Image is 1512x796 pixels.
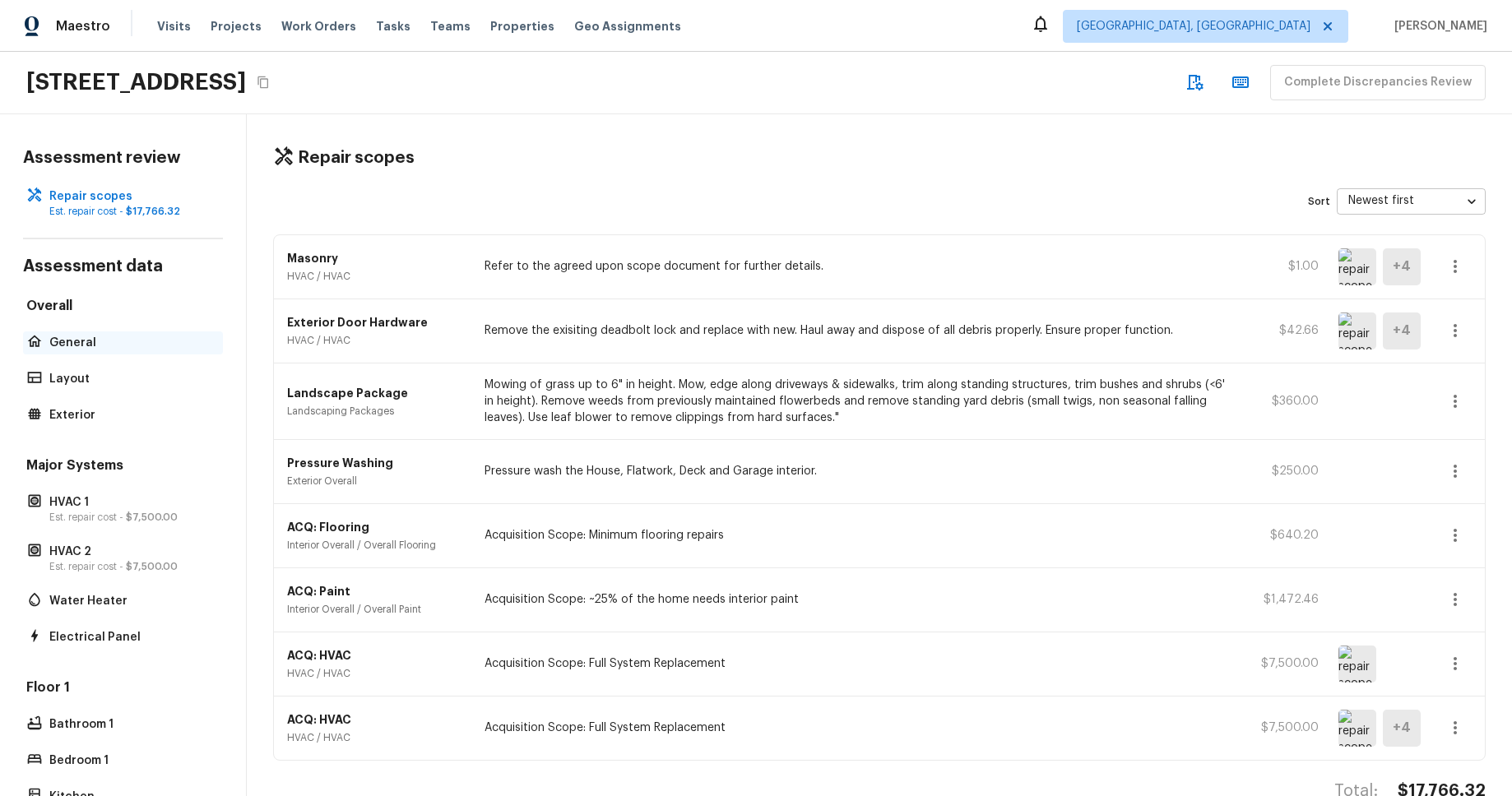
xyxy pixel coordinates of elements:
[485,322,1225,339] p: Remove the exisiting deadbolt lock and replace with new. Haul away and dispose of all debris prop...
[490,18,554,35] span: Properties
[49,629,213,646] p: Electrical Panel
[485,463,1225,479] p: Pressure wash the House, Flatwork, Deck and Garage interior.
[56,18,110,35] span: Maestro
[1393,719,1411,737] h5: + 4
[49,593,213,609] p: Water Heater
[1245,655,1319,672] p: $7,500.00
[287,539,465,552] p: Interior Overall / Overall Flooring
[1393,257,1411,275] h5: + 4
[430,18,471,35] span: Teams
[287,603,465,616] p: Interior Overall / Overall Paint
[287,405,465,418] p: Landscaping Packages
[287,519,465,535] p: ACQ: Flooring
[485,720,1225,736] p: Acquisition Scope: Full System Replacement
[49,494,213,511] p: HVAC 1
[157,18,191,35] span: Visits
[485,377,1225,426] p: Mowing of grass up to 6" in height. Mow, edge along driveways & sidewalks, trim along standing st...
[1338,312,1376,349] img: repair scope asset
[1245,527,1319,544] p: $640.20
[1245,393,1319,410] p: $360.00
[287,647,465,664] p: ACQ: HVAC
[287,474,465,488] p: Exterior Overall
[1338,710,1376,747] img: repair scope asset
[1393,322,1411,340] h5: + 4
[26,67,246,97] h2: [STREET_ADDRESS]
[287,314,465,331] p: Exterior Door Hardware
[287,667,465,680] p: HVAC / HVAC
[23,256,223,280] h4: Assessment data
[126,512,178,522] span: $7,500.00
[1245,720,1319,736] p: $7,500.00
[287,711,465,728] p: ACQ: HVAC
[126,206,180,216] span: $17,766.32
[281,18,356,35] span: Work Orders
[1338,248,1376,285] img: repair scope asset
[126,562,178,572] span: $7,500.00
[1338,646,1376,683] img: repair scope asset
[376,21,410,32] span: Tasks
[49,511,213,524] p: Est. repair cost -
[49,560,213,573] p: Est. repair cost -
[253,72,274,93] button: Copy Address
[49,188,213,205] p: Repair scopes
[49,407,213,423] p: Exterior
[1245,591,1319,608] p: $1,472.46
[485,258,1225,275] p: Refer to the agreed upon scope document for further details.
[49,371,213,387] p: Layout
[574,18,681,35] span: Geo Assignments
[1388,18,1487,35] span: [PERSON_NAME]
[1337,179,1486,223] div: Newest first
[1077,18,1310,35] span: [GEOGRAPHIC_DATA], [GEOGRAPHIC_DATA]
[287,270,465,283] p: HVAC / HVAC
[287,334,465,347] p: HVAC / HVAC
[1245,322,1319,339] p: $42.66
[211,18,262,35] span: Projects
[1245,258,1319,275] p: $1.00
[49,335,213,351] p: General
[49,716,213,733] p: Bathroom 1
[485,591,1225,608] p: Acquisition Scope: ~25% of the home needs interior paint
[49,544,213,560] p: HVAC 2
[1245,463,1319,479] p: $250.00
[23,297,223,318] h5: Overall
[23,678,223,700] h5: Floor 1
[298,147,415,169] h4: Repair scopes
[23,456,223,478] h5: Major Systems
[287,731,465,744] p: HVAC / HVAC
[287,385,465,401] p: Landscape Package
[485,527,1225,544] p: Acquisition Scope: Minimum flooring repairs
[287,455,465,471] p: Pressure Washing
[1308,195,1330,208] p: Sort
[49,205,213,218] p: Est. repair cost -
[49,752,213,769] p: Bedroom 1
[287,583,465,599] p: ACQ: Paint
[23,147,223,169] h4: Assessment review
[287,250,465,266] p: Masonry
[485,655,1225,672] p: Acquisition Scope: Full System Replacement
